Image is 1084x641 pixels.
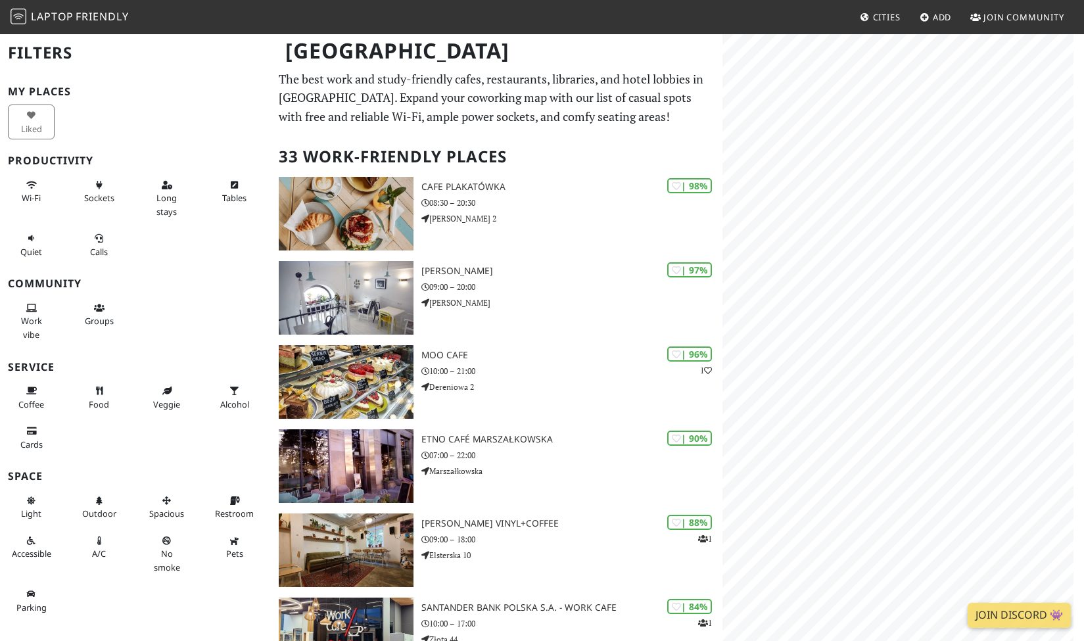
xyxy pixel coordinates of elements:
[421,549,722,561] p: Elsterska 10
[8,277,263,290] h3: Community
[220,398,249,410] span: Alcohol
[421,281,722,293] p: 09:00 – 20:00
[8,33,263,73] h2: Filters
[933,11,952,23] span: Add
[667,178,712,193] div: | 98%
[143,174,190,222] button: Long stays
[21,315,42,340] span: People working
[421,434,722,445] h3: Etno Café Marszałkowska
[154,548,180,573] span: Smoke free
[16,602,47,613] span: Parking
[667,346,712,362] div: | 96%
[279,429,413,503] img: Etno Café Marszałkowska
[11,9,26,24] img: LaptopFriendly
[8,490,55,525] button: Light
[226,548,243,559] span: Pet friendly
[279,70,715,126] p: The best work and study-friendly cafes, restaurants, libraries, and hotel lobbies in [GEOGRAPHIC_...
[22,192,41,204] span: Stable Wi-Fi
[421,449,722,462] p: 07:00 – 22:00
[8,227,55,262] button: Quiet
[211,490,258,525] button: Restroom
[271,261,722,335] a: Nancy Lee | 97% [PERSON_NAME] 09:00 – 20:00 [PERSON_NAME]
[76,297,122,332] button: Groups
[8,154,263,167] h3: Productivity
[421,212,722,225] p: [PERSON_NAME] 2
[279,513,413,587] img: HAŁAS Vinyl+Coffee
[8,420,55,455] button: Cards
[698,533,712,545] p: 1
[211,380,258,415] button: Alcohol
[8,85,263,98] h3: My Places
[421,533,722,546] p: 09:00 – 18:00
[76,530,122,565] button: A/C
[965,5,1070,29] a: Join Community
[667,431,712,446] div: | 90%
[89,398,109,410] span: Food
[271,345,722,419] a: MOO cafe | 96% 1 MOO cafe 10:00 – 21:00 Dereniowa 2
[76,490,122,525] button: Outdoor
[279,261,413,335] img: Nancy Lee
[92,548,106,559] span: Air conditioned
[211,530,258,565] button: Pets
[8,297,55,345] button: Work vibe
[8,174,55,209] button: Wi-Fi
[156,192,177,217] span: Long stays
[143,530,190,578] button: No smoke
[153,398,180,410] span: Veggie
[271,513,722,587] a: HAŁAS Vinyl+Coffee | 88% 1 [PERSON_NAME] Vinyl+Coffee 09:00 – 18:00 Elsterska 10
[76,174,122,209] button: Sockets
[667,262,712,277] div: | 97%
[20,439,43,450] span: Credit cards
[968,603,1071,628] a: Join Discord 👾
[279,345,413,419] img: MOO cafe
[215,508,254,519] span: Restroom
[85,315,114,327] span: Group tables
[421,518,722,529] h3: [PERSON_NAME] Vinyl+Coffee
[8,380,55,415] button: Coffee
[20,246,42,258] span: Quiet
[279,177,413,250] img: Cafe Plakatówka
[873,11,901,23] span: Cities
[421,197,722,209] p: 08:30 – 20:30
[421,381,722,393] p: Dereniowa 2
[90,246,108,258] span: Video/audio calls
[8,583,55,618] button: Parking
[698,617,712,629] p: 1
[8,361,263,373] h3: Service
[82,508,116,519] span: Outdoor area
[983,11,1064,23] span: Join Community
[222,192,247,204] span: Work-friendly tables
[421,181,722,193] h3: Cafe Plakatówka
[421,602,722,613] h3: Santander Bank Polska S.A. - Work Cafe
[76,9,128,24] span: Friendly
[667,599,712,614] div: | 84%
[21,508,41,519] span: Natural light
[143,380,190,415] button: Veggie
[914,5,957,29] a: Add
[421,266,722,277] h3: [PERSON_NAME]
[76,380,122,415] button: Food
[12,548,51,559] span: Accessible
[421,617,722,630] p: 10:00 – 17:00
[143,490,190,525] button: Spacious
[76,227,122,262] button: Calls
[421,365,722,377] p: 10:00 – 21:00
[275,33,720,69] h1: [GEOGRAPHIC_DATA]
[84,192,114,204] span: Power sockets
[855,5,906,29] a: Cities
[149,508,184,519] span: Spacious
[8,470,263,483] h3: Space
[18,398,44,410] span: Coffee
[11,6,129,29] a: LaptopFriendly LaptopFriendly
[421,350,722,361] h3: MOO cafe
[8,530,55,565] button: Accessible
[421,465,722,477] p: Marszałkowska
[211,174,258,209] button: Tables
[667,515,712,530] div: | 88%
[31,9,74,24] span: Laptop
[271,177,722,250] a: Cafe Plakatówka | 98% Cafe Plakatówka 08:30 – 20:30 [PERSON_NAME] 2
[421,297,722,309] p: [PERSON_NAME]
[700,364,712,377] p: 1
[271,429,722,503] a: Etno Café Marszałkowska | 90% Etno Café Marszałkowska 07:00 – 22:00 Marszałkowska
[279,137,715,177] h2: 33 Work-Friendly Places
